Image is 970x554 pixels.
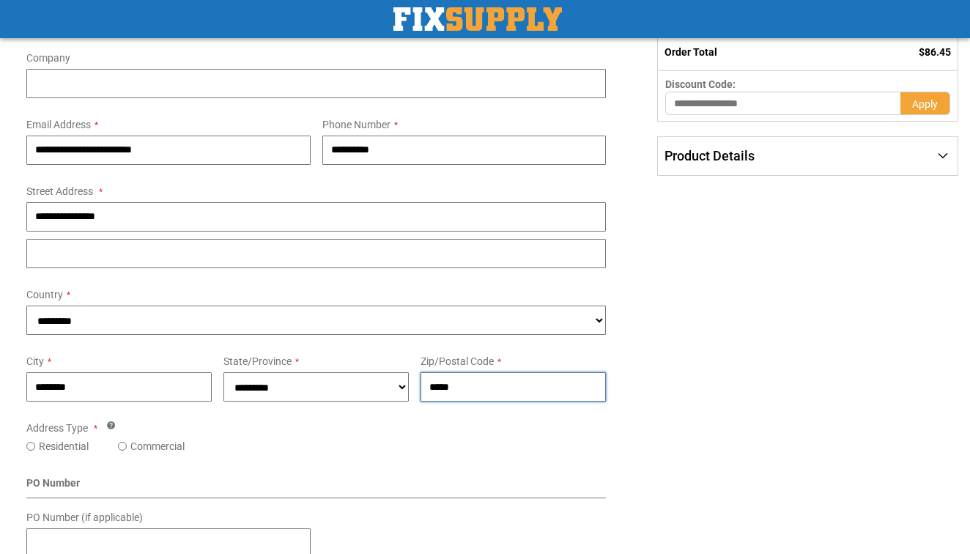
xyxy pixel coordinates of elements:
[912,98,938,110] span: Apply
[26,289,63,300] span: Country
[421,355,494,367] span: Zip/Postal Code
[919,46,951,58] span: $86.45
[26,511,143,523] span: PO Number (if applicable)
[130,439,185,454] label: Commercial
[664,46,717,58] strong: Order Total
[26,119,91,130] span: Email Address
[26,185,93,197] span: Street Address
[393,7,562,31] a: store logo
[393,7,562,31] img: Fix Industrial Supply
[39,439,89,454] label: Residential
[664,148,755,163] span: Product Details
[26,355,44,367] span: City
[665,78,736,90] span: Discount Code:
[322,119,390,130] span: Phone Number
[223,355,292,367] span: State/Province
[26,52,70,64] span: Company
[26,422,88,434] span: Address Type
[26,476,606,498] div: PO Number
[900,92,950,115] button: Apply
